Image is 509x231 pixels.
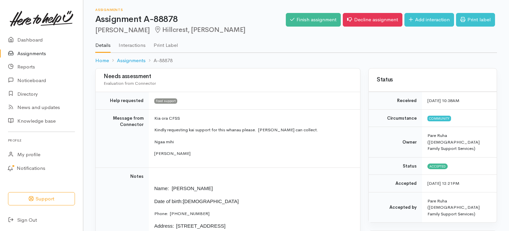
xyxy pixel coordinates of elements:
h3: Status [377,77,489,83]
span: Evaluation from Connector [104,80,156,86]
button: Support [8,192,75,206]
h6: Profile [8,136,75,145]
td: Owner [369,127,422,158]
h1: Assignment A-88878 [95,15,286,24]
p: Kia ora CFSS [154,115,352,122]
p: Kindly requesting kai support for this whanau please. [PERSON_NAME] can collect. [154,127,352,133]
td: Status [369,157,422,175]
time: [DATE] 12:21PM [427,180,459,186]
p: Ngaa mihi [154,139,352,145]
span: Hillcrest, [PERSON_NAME] [154,26,246,34]
td: Help requested [96,92,149,110]
td: Accepted [369,175,422,192]
span: Pare Ruha ([DEMOGRAPHIC_DATA] Family Support Services) [427,133,480,151]
p: Phone: [PHONE_NUMBER] [154,210,352,217]
li: A-88878 [146,57,173,64]
h3: Needs assessment [104,73,352,80]
td: Accepted by [369,192,422,222]
p: [PERSON_NAME] [154,150,352,157]
span: Name: [PERSON_NAME] [154,185,213,191]
a: Decline assignment [343,13,402,27]
a: Print label [456,13,495,27]
h2: [PERSON_NAME] [95,26,286,34]
a: Details [95,34,111,53]
a: Add interaction [404,13,454,27]
time: [DATE] 10:38AM [427,98,459,103]
h6: Assignments [95,8,286,12]
nav: breadcrumb [95,53,497,68]
td: Received [369,92,422,110]
span: Accepted [427,164,448,169]
a: Finish assignment [286,13,341,27]
a: Home [95,57,109,64]
td: Message from Connector [96,109,149,168]
span: Address: [STREET_ADDRESS] [154,223,226,229]
span: Community [427,116,451,121]
td: Circumstance [369,109,422,127]
span: Date of birth:[DEMOGRAPHIC_DATA] [154,198,239,204]
td: Pare Ruha ([DEMOGRAPHIC_DATA] Family Support Services) [422,192,497,222]
a: Print Label [154,34,178,52]
a: Assignments [117,57,146,64]
span: Food support [154,98,177,104]
a: Interactions [119,34,146,52]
